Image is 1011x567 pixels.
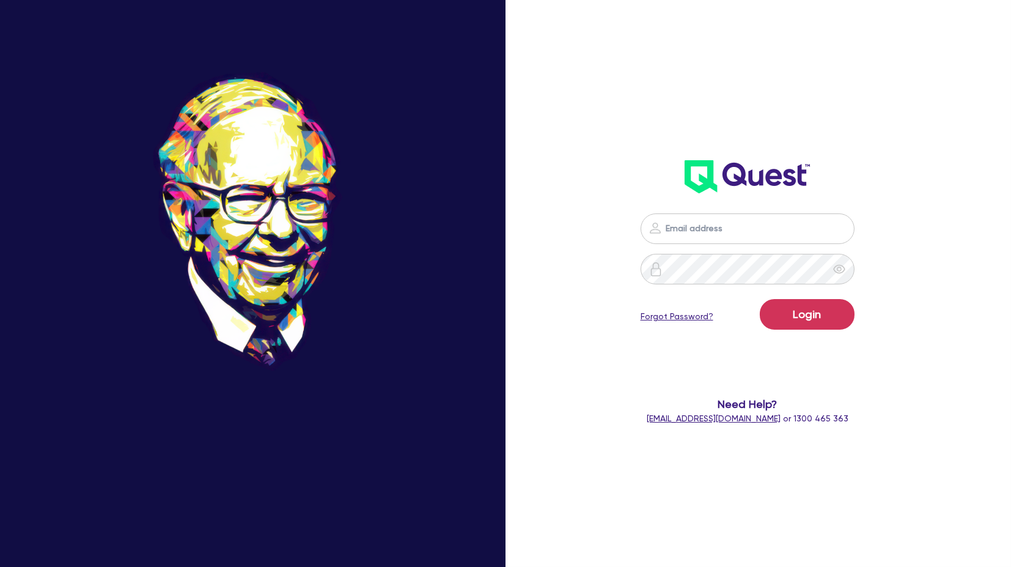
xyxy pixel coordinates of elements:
img: icon-password [649,262,663,276]
a: [EMAIL_ADDRESS][DOMAIN_NAME] [647,413,781,423]
input: Email address [641,213,855,244]
button: Login [760,299,855,330]
span: or 1300 465 363 [647,413,848,423]
img: icon-password [648,221,663,235]
span: eye [833,263,845,275]
img: wH2k97JdezQIQAAAABJRU5ErkJggg== [685,160,810,193]
a: Forgot Password? [641,310,713,323]
span: Need Help? [614,396,880,412]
